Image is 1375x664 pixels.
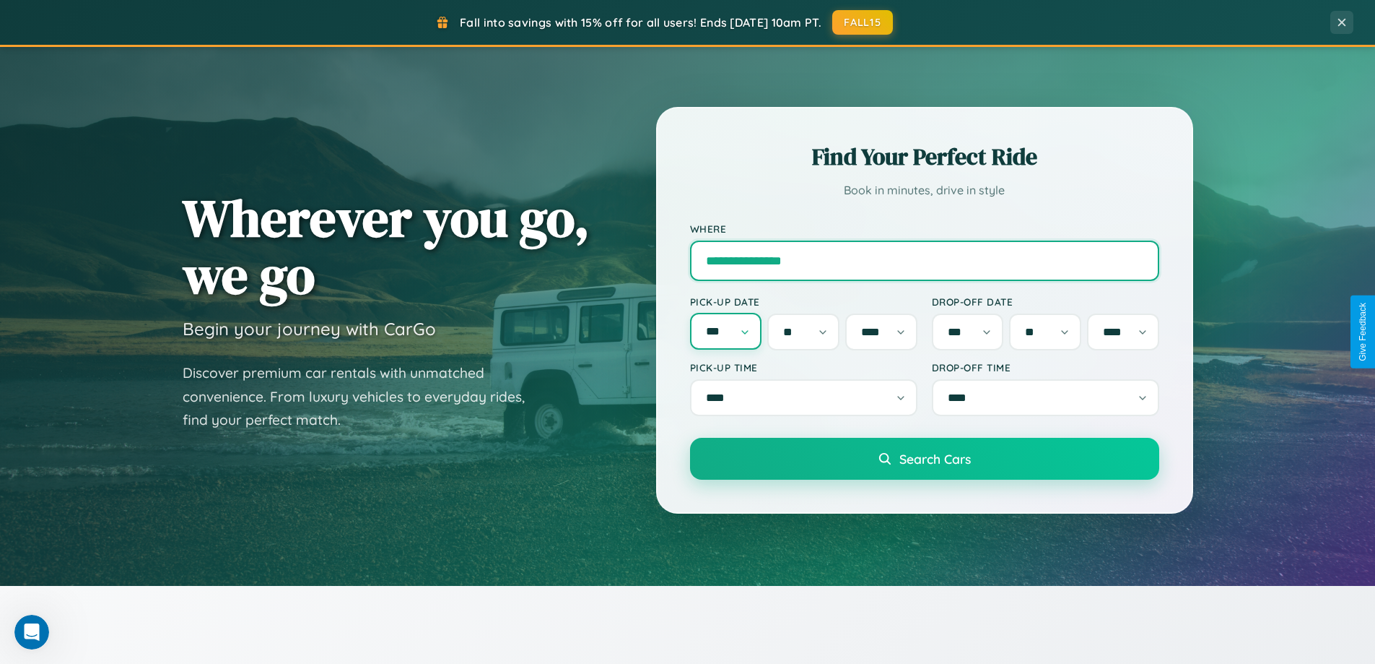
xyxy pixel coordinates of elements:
[690,438,1159,480] button: Search Cars
[460,15,821,30] span: Fall into savings with 15% off for all users! Ends [DATE] 10am PT.
[690,361,917,374] label: Pick-up Time
[690,223,1159,235] label: Where
[899,451,971,467] span: Search Cars
[690,180,1159,201] p: Book in minutes, drive in style
[932,296,1159,308] label: Drop-off Date
[832,10,893,35] button: FALL15
[14,615,49,650] iframe: Intercom live chat
[1358,303,1368,361] div: Give Feedback
[932,361,1159,374] label: Drop-off Time
[183,318,436,340] h3: Begin your journey with CarGo
[183,361,544,432] p: Discover premium car rentals with unmatched convenience. From luxury vehicles to everyday rides, ...
[690,141,1159,173] h2: Find Your Perfect Ride
[183,189,590,303] h1: Wherever you go, we go
[690,296,917,308] label: Pick-up Date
